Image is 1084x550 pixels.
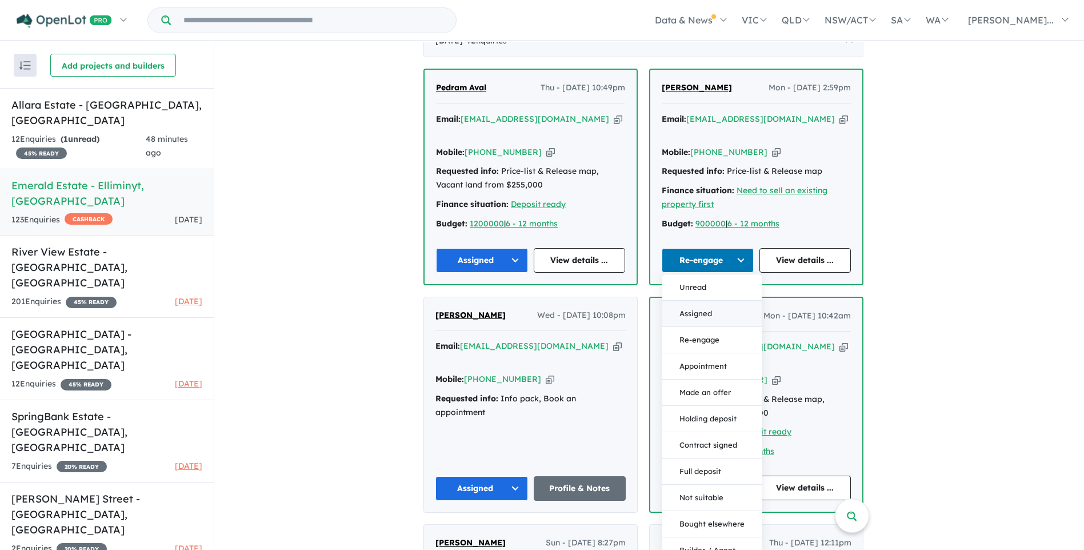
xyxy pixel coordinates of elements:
strong: Mobile: [436,147,465,157]
a: Need to sell an existing property first [662,185,827,209]
strong: Email: [662,114,686,124]
strong: Mobile: [435,374,464,384]
button: Not suitable [662,485,762,511]
strong: Finance situation: [436,199,509,209]
a: [EMAIL_ADDRESS][DOMAIN_NAME] [686,114,835,124]
strong: Finance situation: [662,185,734,196]
button: Re-engage [662,248,754,273]
a: [PHONE_NUMBER] [465,147,542,157]
div: | [436,217,625,231]
strong: Email: [436,114,461,124]
a: [PHONE_NUMBER] [464,374,541,384]
button: Copy [839,113,848,125]
span: Mon - [DATE] 10:42am [763,309,851,323]
span: 45 % READY [16,148,67,159]
span: CASHBACK [65,213,113,225]
a: 900000 [695,218,726,229]
img: Openlot PRO Logo White [17,14,112,28]
button: Made an offer [662,380,762,406]
button: Re-engage [662,327,762,353]
span: [PERSON_NAME] [661,537,731,548]
div: | [662,217,851,231]
strong: Requested info: [435,393,498,404]
span: [PERSON_NAME] [435,537,506,548]
a: Deposit ready [511,199,566,209]
button: Copy [613,340,622,352]
span: Sun - [DATE] 8:27pm [546,536,626,550]
div: 7 Enquir ies [11,460,107,473]
h5: [PERSON_NAME] Street - [GEOGRAPHIC_DATA] , [GEOGRAPHIC_DATA] [11,491,202,537]
a: [PHONE_NUMBER] [690,147,767,157]
a: View details ... [534,248,626,273]
img: sort.svg [19,61,31,70]
a: View details ... [759,476,851,500]
a: [EMAIL_ADDRESS][DOMAIN_NAME] [461,114,609,124]
button: Assigned [436,248,528,273]
button: Assigned [435,476,528,501]
span: 48 minutes ago [146,134,188,158]
strong: Requested info: [436,166,499,176]
div: Price-list & Release map [662,165,851,178]
h5: SpringBank Estate - [GEOGRAPHIC_DATA] , [GEOGRAPHIC_DATA] [11,409,202,455]
span: [DATE] [175,214,202,225]
span: Pedram Aval [436,82,486,93]
div: 12 Enquir ies [11,133,146,160]
div: 123 Enquir ies [11,213,113,227]
span: [DATE] [175,461,202,471]
a: 6 - 12 months [506,218,558,229]
button: Copy [546,373,554,385]
strong: Budget: [662,218,693,229]
span: [PERSON_NAME] [435,310,506,320]
span: Thu - [DATE] 10:49pm [541,81,625,95]
button: Appointment [662,353,762,380]
button: Unread [662,274,762,301]
h5: Allara Estate - [GEOGRAPHIC_DATA] , [GEOGRAPHIC_DATA] [11,97,202,128]
button: Copy [614,113,622,125]
a: [PERSON_NAME] [661,536,731,550]
span: 45 % READY [61,379,111,390]
button: Copy [772,146,781,158]
h5: Emerald Estate - Elliminyt , [GEOGRAPHIC_DATA] [11,178,202,209]
div: 12 Enquir ies [11,377,111,391]
h5: River View Estate - [GEOGRAPHIC_DATA] , [GEOGRAPHIC_DATA] [11,244,202,290]
a: [PERSON_NAME] [435,309,506,322]
div: 201 Enquir ies [11,295,117,309]
strong: Requested info: [662,166,725,176]
strong: ( unread) [61,134,99,144]
a: View details ... [759,248,851,273]
button: Assigned [662,301,762,327]
button: Full deposit [662,459,762,485]
span: [DATE] [175,296,202,306]
a: [PERSON_NAME] [435,536,506,550]
strong: Email: [435,341,460,351]
strong: Budget: [436,218,467,229]
span: Thu - [DATE] 12:11pm [769,536,851,550]
button: Contract signed [662,432,762,459]
a: [PERSON_NAME] [662,81,732,95]
button: Copy [772,374,781,386]
span: Wed - [DATE] 10:08pm [537,309,626,322]
span: [PERSON_NAME] [662,82,732,93]
h5: [GEOGRAPHIC_DATA] - [GEOGRAPHIC_DATA] , [GEOGRAPHIC_DATA] [11,326,202,373]
span: Mon - [DATE] 2:59pm [769,81,851,95]
button: Add projects and builders [50,54,176,77]
div: Info pack, Book an appointment [435,392,626,420]
button: Holding deposit [662,406,762,432]
span: 45 % READY [66,297,117,308]
a: Deposit ready [737,427,791,437]
a: 1200000 [470,218,504,229]
a: Profile & Notes [534,476,626,501]
div: Price-list & Release map, Vacant land from $255,000 [436,165,625,192]
button: Copy [546,146,555,158]
span: 20 % READY [57,461,107,472]
span: 1 [63,134,68,144]
input: Try estate name, suburb, builder or developer [173,8,454,33]
a: 6 - 12 months [727,218,779,229]
span: [PERSON_NAME]... [968,14,1054,26]
button: Bought elsewhere [662,511,762,537]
